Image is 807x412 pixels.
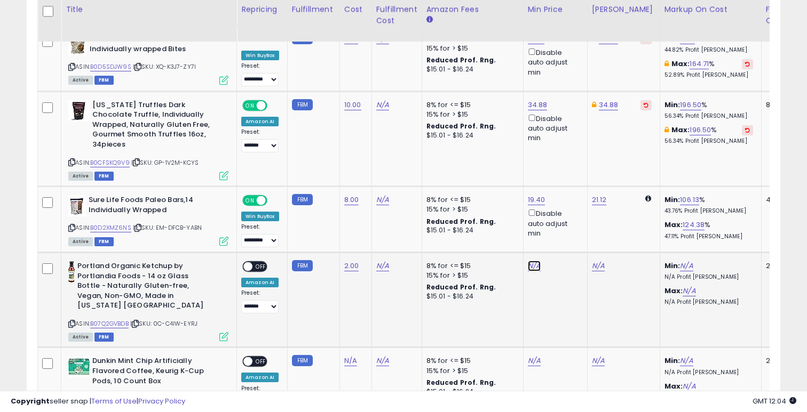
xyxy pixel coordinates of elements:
[664,286,683,296] b: Max:
[528,112,579,143] div: Disable auto adjust min
[292,4,335,15] div: Fulfillment
[766,4,803,26] div: Fulfillable Quantity
[241,62,279,86] div: Preset:
[664,220,753,240] div: %
[599,100,619,110] a: 34.88
[528,261,541,271] a: N/A
[426,110,515,119] div: 15% for > $15
[528,195,545,205] a: 19.40
[91,396,137,406] a: Terms of Use
[528,46,579,77] div: Disable auto adjust min
[426,122,496,131] b: Reduced Prof. Rng.
[426,4,519,15] div: Amazon Fees
[68,261,228,340] div: ASIN:
[426,356,515,366] div: 8% for <= $15
[344,195,359,205] a: 8.00
[138,396,185,406] a: Privacy Policy
[376,4,417,26] div: Fulfillment Cost
[664,125,753,145] div: %
[376,100,389,110] a: N/A
[592,261,605,271] a: N/A
[292,99,313,110] small: FBM
[664,261,681,271] b: Min:
[94,172,114,181] span: FBM
[241,51,279,60] div: Win BuyBox
[241,4,283,15] div: Repricing
[690,125,711,135] a: 196.50
[664,195,681,205] b: Min:
[94,333,114,342] span: FBM
[664,207,753,215] p: 43.76% Profit [PERSON_NAME]
[426,261,515,271] div: 8% for <= $15
[664,59,753,79] div: %
[292,260,313,271] small: FBM
[133,62,196,71] span: | SKU: XQ-K3J7-ZY7I
[68,333,93,342] span: All listings currently available for purchase on Amazon
[77,261,207,313] b: Portland Organic Ketchup by Portlandia Foods - 14 oz Glass Bottle - Naturally Gluten-free, Vegan,...
[426,65,515,74] div: $15.01 - $16.24
[241,373,279,382] div: Amazon AI
[426,195,515,205] div: 8% for <= $15
[90,62,131,71] a: B0D5SDJW9S
[90,158,130,167] a: B0CFSKQ9V9
[426,226,515,235] div: $15.01 - $16.24
[664,34,753,54] div: %
[68,237,93,246] span: All listings currently available for purchase on Amazon
[241,212,279,221] div: Win BuyBox
[766,195,799,205] div: 40
[241,289,279,313] div: Preset:
[94,237,114,246] span: FBM
[766,100,799,110] div: 84
[292,355,313,366] small: FBM
[426,271,515,280] div: 15% for > $15
[426,292,515,301] div: $15.01 - $16.24
[68,34,87,55] img: 517fkVBYcnL._SL40_.jpg
[528,356,541,366] a: N/A
[376,356,389,366] a: N/A
[426,282,496,292] b: Reduced Prof. Rng.
[68,195,228,245] div: ASIN:
[241,128,279,152] div: Preset:
[90,34,219,56] b: Sure Life Foods Aussie Bites 16 Individually wrapped Bites
[344,100,361,110] a: 10.00
[241,278,279,287] div: Amazon AI
[664,138,753,145] p: 56.34% Profit [PERSON_NAME]
[664,100,753,120] div: %
[68,261,75,282] img: 41TDtNZqL5L._SL40_.jpg
[344,356,357,366] a: N/A
[426,55,496,64] b: Reduced Prof. Rng.
[664,46,753,54] p: 44.82% Profit [PERSON_NAME]
[664,233,753,240] p: 47.11% Profit [PERSON_NAME]
[766,261,799,271] div: 28
[252,357,270,366] span: OFF
[426,44,515,53] div: 15% for > $15
[664,195,753,215] div: %
[671,59,690,69] b: Max:
[592,4,655,15] div: [PERSON_NAME]
[89,195,218,217] b: Sure Life Foods Paleo Bars,14 Individually Wrapped
[90,319,129,328] a: B07Q2GVBDB
[266,101,283,110] span: OFF
[241,117,279,126] div: Amazon AI
[344,261,359,271] a: 2.00
[664,100,681,110] b: Min:
[92,100,222,152] b: [US_STATE] Truffles Dark Chocolate Truffle, Individually Wrapped, Naturally Gluten Free, Gourmet ...
[766,356,799,366] div: 20
[592,356,605,366] a: N/A
[131,158,199,167] span: | SKU: GP-1V2M-KCYS
[344,4,367,15] div: Cost
[664,220,683,230] b: Max:
[528,100,548,110] a: 34.88
[68,356,90,377] img: 51bGn+lneLL._SL40_.jpg
[133,223,202,232] span: | SKU: EM-DFCB-YABN
[426,366,515,376] div: 15% for > $15
[690,59,709,69] a: 164.71
[266,196,283,205] span: OFF
[92,356,222,389] b: Dunkin Mint Chip Artificially Flavored Coffee, Keurig K-Cup Pods, 10 Count Box
[680,261,693,271] a: N/A
[426,15,433,25] small: Amazon Fees.
[130,319,197,328] span: | SKU: 0C-C4IW-EYRJ
[664,369,753,376] p: N/A Profit [PERSON_NAME]
[68,76,93,85] span: All listings currently available for purchase on Amazon
[376,261,389,271] a: N/A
